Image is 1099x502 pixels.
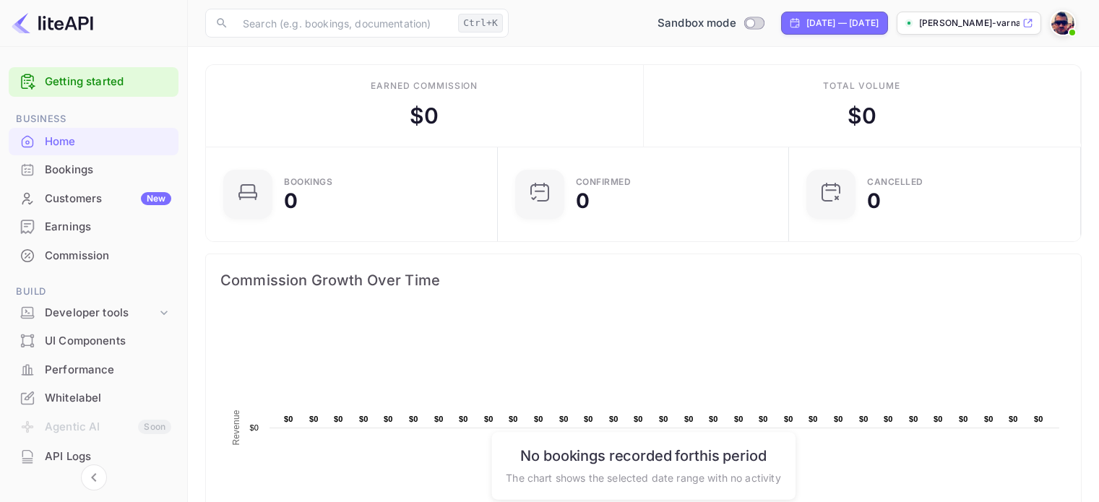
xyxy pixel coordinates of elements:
[709,415,718,423] text: $0
[9,213,178,241] div: Earnings
[919,17,1020,30] p: [PERSON_NAME]-varnava-7lpe5....
[634,415,643,423] text: $0
[659,415,668,423] text: $0
[309,415,319,423] text: $0
[231,410,241,445] text: Revenue
[9,443,178,471] div: API Logs
[759,415,768,423] text: $0
[45,362,171,378] div: Performance
[9,213,178,240] a: Earnings
[884,415,893,423] text: $0
[9,185,178,213] div: CustomersNew
[81,464,107,490] button: Collapse navigation
[506,446,780,464] h6: No bookings recorded for this period
[284,178,332,186] div: Bookings
[934,415,943,423] text: $0
[9,443,178,469] a: API Logs
[9,300,178,326] div: Developer tools
[234,9,452,38] input: Search (e.g. bookings, documentation)
[220,269,1066,292] span: Commission Growth Over Time
[9,185,178,212] a: CustomersNew
[334,415,343,423] text: $0
[859,415,869,423] text: $0
[584,415,593,423] text: $0
[652,15,770,32] div: Switch to Production mode
[45,305,157,321] div: Developer tools
[909,415,918,423] text: $0
[12,12,93,35] img: LiteAPI logo
[9,128,178,155] a: Home
[1051,12,1074,35] img: Antonis Varnava
[9,242,178,269] a: Commission
[658,15,736,32] span: Sandbox mode
[45,219,171,235] div: Earnings
[45,162,171,178] div: Bookings
[359,415,369,423] text: $0
[509,415,518,423] text: $0
[9,327,178,355] div: UI Components
[9,356,178,384] div: Performance
[576,191,590,211] div: 0
[848,100,876,132] div: $ 0
[45,449,171,465] div: API Logs
[781,12,888,35] div: Click to change the date range period
[410,100,439,132] div: $ 0
[784,415,793,423] text: $0
[9,128,178,156] div: Home
[459,415,468,423] text: $0
[867,191,881,211] div: 0
[484,415,494,423] text: $0
[371,79,478,92] div: Earned commission
[559,415,569,423] text: $0
[458,14,503,33] div: Ctrl+K
[45,191,171,207] div: Customers
[45,74,171,90] a: Getting started
[9,384,178,411] a: Whitelabel
[9,67,178,97] div: Getting started
[1034,415,1043,423] text: $0
[806,17,879,30] div: [DATE] — [DATE]
[45,248,171,264] div: Commission
[734,415,744,423] text: $0
[834,415,843,423] text: $0
[141,192,171,205] div: New
[576,178,632,186] div: Confirmed
[609,415,619,423] text: $0
[9,356,178,383] a: Performance
[45,333,171,350] div: UI Components
[684,415,694,423] text: $0
[9,242,178,270] div: Commission
[434,415,444,423] text: $0
[45,134,171,150] div: Home
[959,415,968,423] text: $0
[809,415,818,423] text: $0
[9,111,178,127] span: Business
[384,415,393,423] text: $0
[1009,415,1018,423] text: $0
[9,284,178,300] span: Build
[249,423,259,432] text: $0
[534,415,543,423] text: $0
[823,79,900,92] div: Total volume
[984,415,994,423] text: $0
[45,390,171,407] div: Whitelabel
[9,327,178,354] a: UI Components
[409,415,418,423] text: $0
[9,156,178,183] a: Bookings
[9,384,178,412] div: Whitelabel
[506,469,780,485] p: The chart shows the selected date range with no activity
[284,191,298,211] div: 0
[284,415,293,423] text: $0
[9,156,178,184] div: Bookings
[867,178,923,186] div: CANCELLED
